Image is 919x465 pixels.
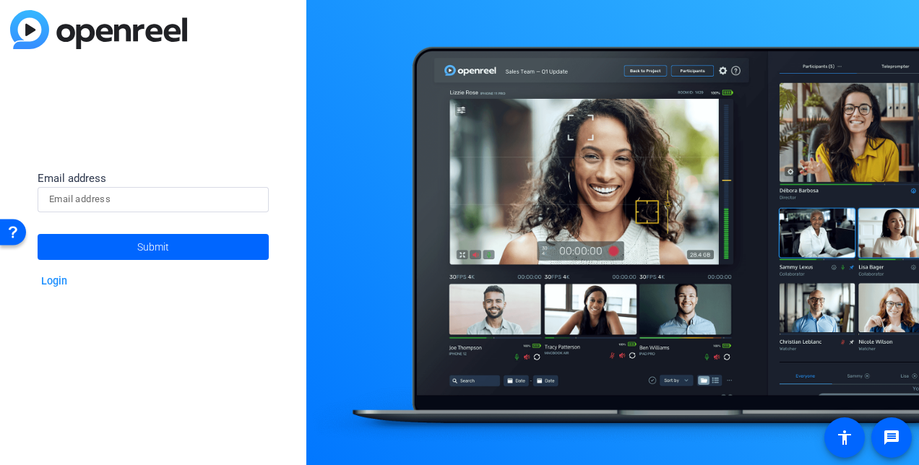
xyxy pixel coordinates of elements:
a: Login [41,275,67,287]
mat-icon: message [883,429,900,446]
span: Email address [38,172,106,185]
img: blue-gradient.svg [10,10,187,49]
span: Submit [137,229,169,265]
mat-icon: accessibility [836,429,853,446]
button: Submit [38,234,269,260]
input: Email address [49,191,257,208]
